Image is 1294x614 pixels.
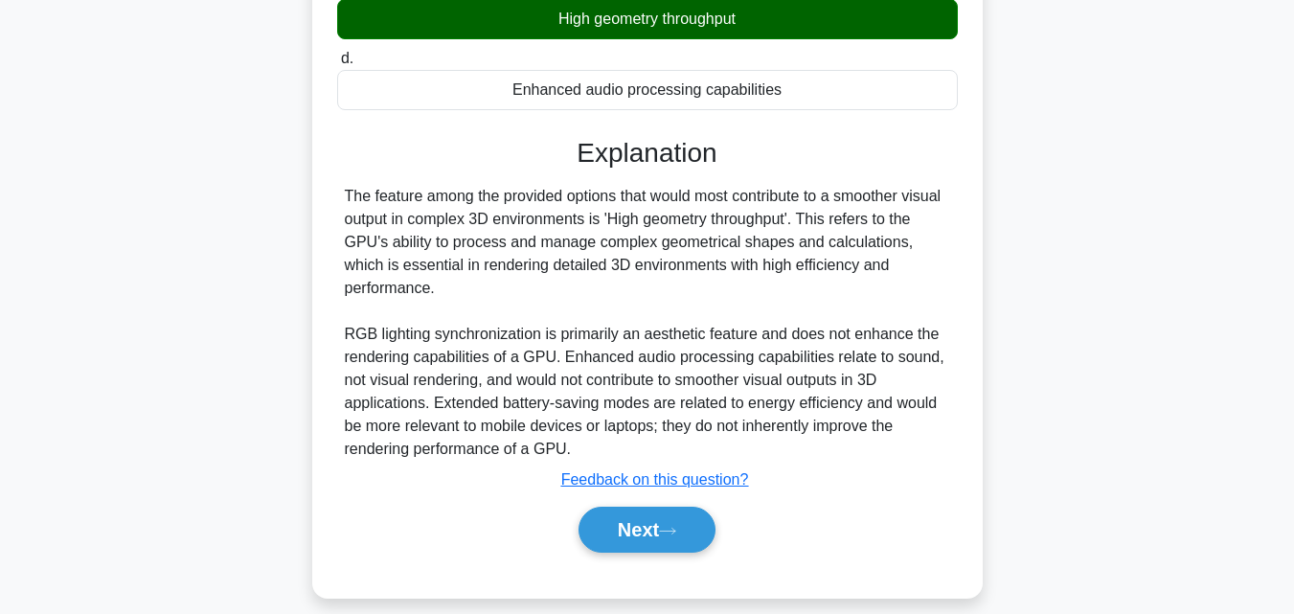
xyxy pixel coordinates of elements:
h3: Explanation [349,137,946,170]
div: Enhanced audio processing capabilities [337,70,958,110]
span: d. [341,50,353,66]
div: The feature among the provided options that would most contribute to a smoother visual output in ... [345,185,950,461]
button: Next [579,507,715,553]
a: Feedback on this question? [561,471,749,488]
